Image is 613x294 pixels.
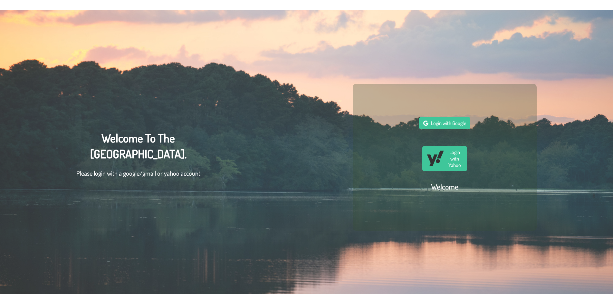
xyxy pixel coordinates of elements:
span: Login with Google [431,120,466,126]
button: Login with Yahoo [422,146,467,171]
span: Login with Yahoo [447,149,463,168]
button: Login with Google [419,117,470,129]
div: Welcome To The [GEOGRAPHIC_DATA]. [76,130,200,184]
p: Please login with a google/gmail or yahoo account [76,168,200,178]
h2: Welcome [431,181,458,191]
